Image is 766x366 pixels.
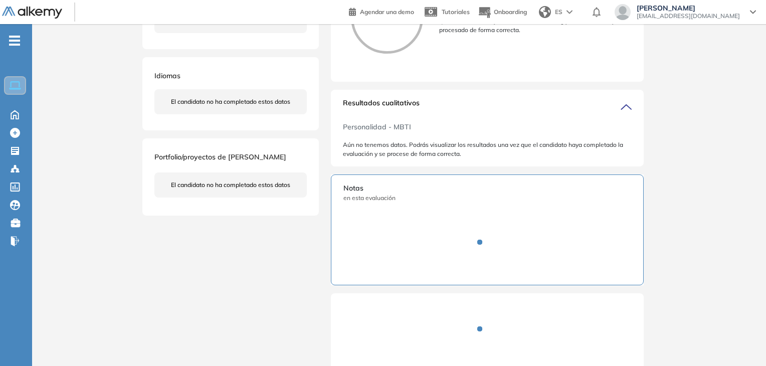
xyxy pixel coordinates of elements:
img: world [539,6,551,18]
span: Resultados cualitativos [343,98,420,114]
span: Portfolio/proyectos de [PERSON_NAME] [154,152,286,161]
span: Idiomas [154,71,180,80]
img: arrow [566,10,572,14]
span: Notas [343,183,631,194]
span: [EMAIL_ADDRESS][DOMAIN_NAME] [637,12,740,20]
span: Personalidad - MBTI [343,122,411,132]
span: El candidato no ha completado estos datos [171,97,290,106]
span: Tutoriales [442,8,470,16]
a: Agendar una demo [349,5,414,17]
span: [PERSON_NAME] [637,4,740,12]
i: - [9,40,20,42]
span: en esta evaluación [343,194,631,203]
span: El candidato no ha completado estos datos [171,180,290,190]
span: Onboarding [494,8,527,16]
button: Onboarding [478,2,527,23]
span: ES [555,8,562,17]
img: Logo [2,7,62,19]
span: Agendar una demo [360,8,414,16]
span: Aún no tenemos datos. Podrás visualizar los resultados una vez que el candidato haya completado l... [343,140,632,158]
